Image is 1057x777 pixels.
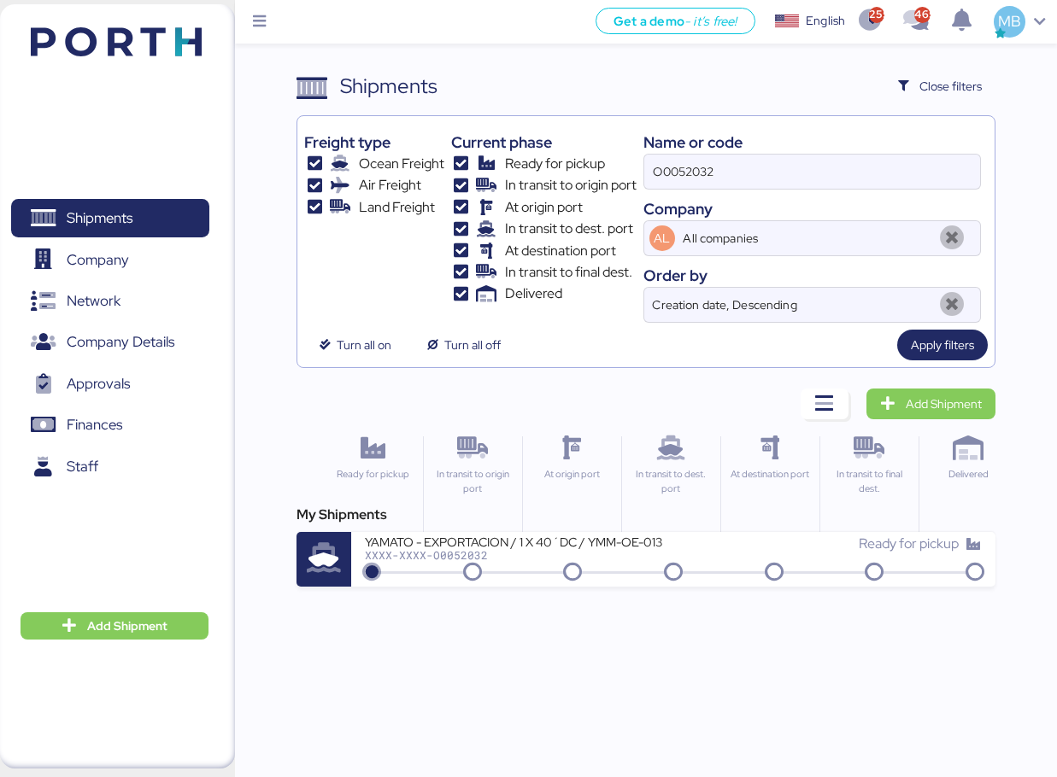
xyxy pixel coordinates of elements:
a: Approvals [11,365,209,404]
span: At origin port [505,197,583,218]
span: Add Shipment [87,616,167,636]
div: My Shipments [297,505,995,525]
span: In transit to dest. port [505,219,633,239]
div: In transit to dest. port [629,467,713,496]
span: Delivered [505,283,562,304]
div: In transit to origin port [431,467,514,496]
a: Shipments [11,199,209,238]
span: Company [67,248,129,272]
button: Turn all off [412,330,514,360]
div: Current phase [451,131,637,154]
span: Ready for pickup [859,535,959,552]
div: Delivered [926,467,1010,482]
span: Land Freight [359,197,435,218]
span: MB [998,10,1021,32]
span: Add Shipment [906,394,982,414]
div: In transit to final dest. [827,467,911,496]
span: In transit to origin port [505,175,637,196]
a: Staff [11,447,209,487]
div: English [806,12,845,30]
a: Add Shipment [866,388,995,419]
button: Add Shipment [21,612,208,640]
span: Finances [67,412,122,437]
span: Turn all off [444,335,501,355]
span: Apply filters [911,335,974,355]
div: At destination port [728,467,812,482]
span: Close filters [919,76,982,96]
a: Company Details [11,323,209,362]
a: Network [11,282,209,321]
button: Menu [245,8,274,37]
a: Company [11,240,209,279]
div: Freight type [304,131,443,154]
span: Network [67,289,120,313]
span: Company Details [67,330,174,354]
span: Ready for pickup [505,154,605,174]
div: Company [643,197,981,220]
button: Turn all on [304,330,405,360]
span: In transit to final dest. [505,262,632,283]
div: Name or code [643,131,981,154]
div: YAMATO - EXPORTACION / 1 X 40´DC / YMM-OE-013 [365,534,673,548]
a: Finances [11,406,209,445]
span: Shipments [67,206,132,231]
div: At origin port [530,467,614,482]
span: Turn all on [337,335,391,355]
span: At destination port [505,241,616,261]
input: AL [680,221,932,255]
span: Air Freight [359,175,421,196]
span: Approvals [67,371,130,396]
button: Apply filters [897,330,988,360]
div: Order by [643,264,981,287]
span: Staff [67,454,98,479]
div: XXXX-XXXX-O0052032 [365,549,673,561]
span: AL [654,229,670,248]
div: Shipments [340,71,437,102]
div: Ready for pickup [331,467,415,482]
span: Ocean Freight [359,154,444,174]
button: Close filters [884,71,995,102]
